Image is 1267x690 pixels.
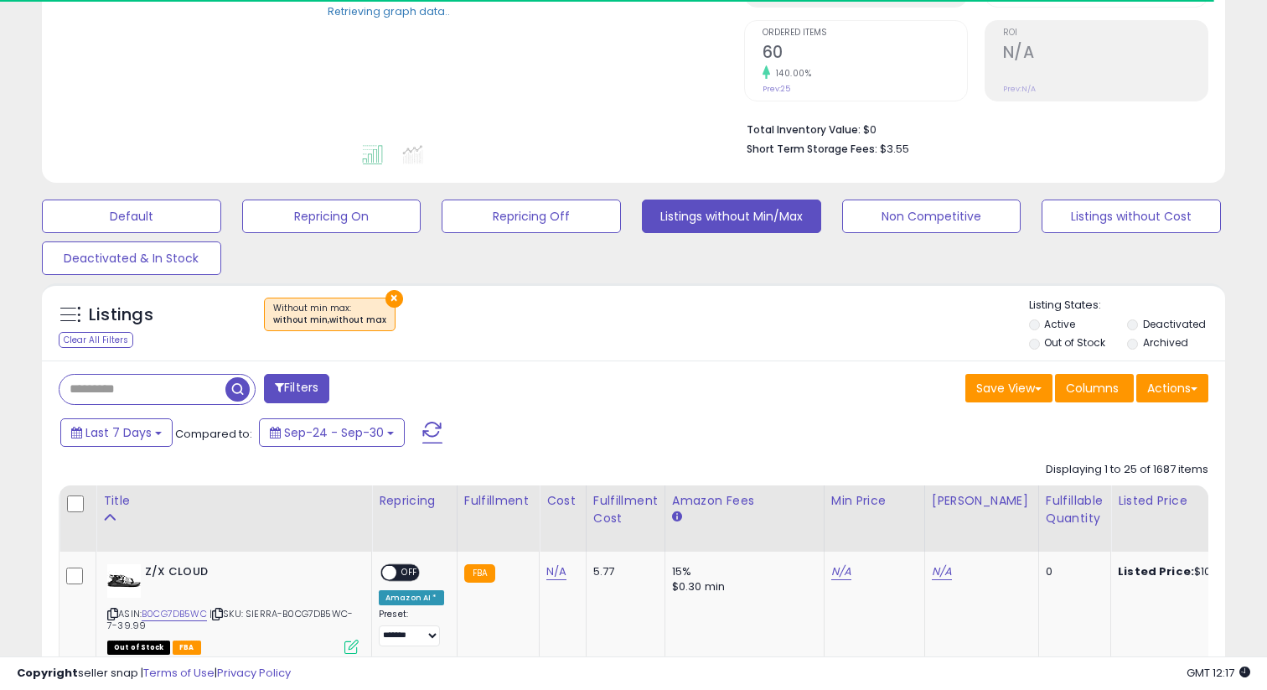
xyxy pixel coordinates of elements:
[103,492,365,510] div: Title
[107,564,141,598] img: 41sIiGaj9QL._SL40_.jpg
[464,492,532,510] div: Fulfillment
[379,590,444,605] div: Amazon AI *
[143,665,215,681] a: Terms of Use
[442,200,621,233] button: Repricing Off
[264,374,329,403] button: Filters
[42,200,221,233] button: Default
[747,118,1196,138] li: $0
[142,607,207,621] a: B0CG7DB5WC
[1143,317,1206,331] label: Deactivated
[59,332,133,348] div: Clear All Filters
[42,241,221,275] button: Deactivated & In Stock
[593,564,652,579] div: 5.77
[1003,43,1208,65] h2: N/A
[1118,492,1263,510] div: Listed Price
[880,141,909,157] span: $3.55
[85,424,152,441] span: Last 7 Days
[89,303,153,327] h5: Listings
[1118,563,1194,579] b: Listed Price:
[672,579,811,594] div: $0.30 min
[1187,665,1250,681] span: 2025-10-8 12:17 GMT
[1136,374,1208,402] button: Actions
[273,314,386,326] div: without min,without max
[379,609,444,646] div: Preset:
[1046,462,1208,478] div: Displaying 1 to 25 of 1687 items
[546,492,579,510] div: Cost
[145,564,349,584] b: Z/X CLOUD
[217,665,291,681] a: Privacy Policy
[642,200,821,233] button: Listings without Min/Max
[1003,29,1208,38] span: ROI
[385,290,403,308] button: ×
[17,666,291,682] div: seller snap | |
[273,302,386,327] span: Without min max :
[328,3,450,18] div: Retrieving graph data..
[932,563,952,580] a: N/A
[763,29,967,38] span: Ordered Items
[1143,335,1188,350] label: Archived
[107,607,353,632] span: | SKU: SIERRA-B0CG7DB5WC-7-39.99
[284,424,384,441] span: Sep-24 - Sep-30
[672,492,817,510] div: Amazon Fees
[17,665,78,681] strong: Copyright
[672,510,682,525] small: Amazon Fees.
[1042,200,1221,233] button: Listings without Cost
[831,563,851,580] a: N/A
[259,418,405,447] button: Sep-24 - Sep-30
[396,566,423,580] span: OFF
[1046,492,1104,527] div: Fulfillable Quantity
[242,200,421,233] button: Repricing On
[379,492,450,510] div: Repricing
[107,564,359,652] div: ASIN:
[1044,317,1075,331] label: Active
[464,564,495,583] small: FBA
[546,563,566,580] a: N/A
[932,492,1032,510] div: [PERSON_NAME]
[672,564,811,579] div: 15%
[965,374,1052,402] button: Save View
[175,426,252,442] span: Compared to:
[593,492,658,527] div: Fulfillment Cost
[60,418,173,447] button: Last 7 Days
[1066,380,1119,397] span: Columns
[763,84,790,94] small: Prev: 25
[842,200,1021,233] button: Non Competitive
[1118,564,1257,579] div: $100.00
[1003,84,1036,94] small: Prev: N/A
[770,67,812,80] small: 140.00%
[747,142,877,156] b: Short Term Storage Fees:
[831,492,918,510] div: Min Price
[1029,298,1226,314] p: Listing States:
[747,122,861,137] b: Total Inventory Value:
[1044,335,1105,350] label: Out of Stock
[1055,374,1134,402] button: Columns
[1046,564,1098,579] div: 0
[763,43,967,65] h2: 60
